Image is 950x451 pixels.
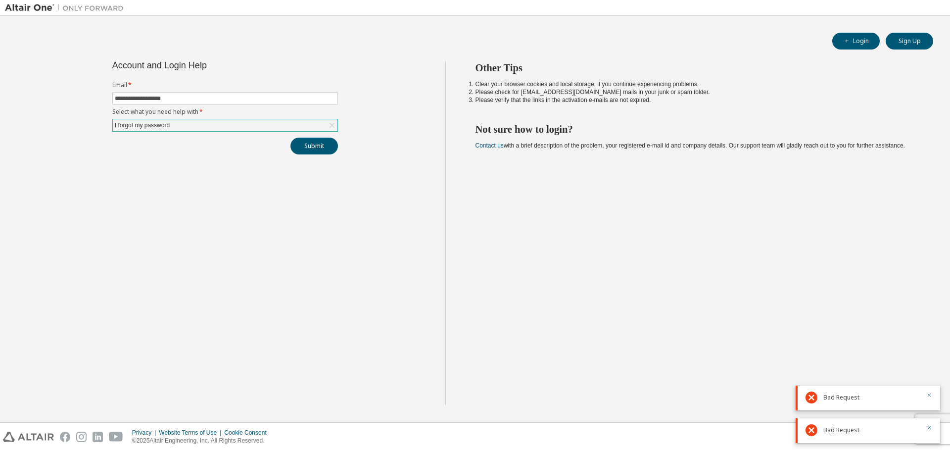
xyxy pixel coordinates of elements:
[112,81,338,89] label: Email
[112,108,338,116] label: Select what you need help with
[112,61,293,69] div: Account and Login Help
[886,33,933,50] button: Sign Up
[132,429,159,437] div: Privacy
[475,142,905,149] span: with a brief description of the problem, your registered e-mail id and company details. Our suppo...
[224,429,272,437] div: Cookie Consent
[475,142,504,149] a: Contact us
[475,123,916,136] h2: Not sure how to login?
[60,432,70,442] img: facebook.svg
[475,96,916,104] li: Please verify that the links in the activation e-mails are not expired.
[159,429,224,437] div: Website Terms of Use
[3,432,54,442] img: altair_logo.svg
[109,432,123,442] img: youtube.svg
[76,432,87,442] img: instagram.svg
[113,119,337,131] div: I forgot my password
[832,33,880,50] button: Login
[132,437,273,445] p: © 2025 Altair Engineering, Inc. All Rights Reserved.
[113,120,171,131] div: I forgot my password
[823,394,859,401] span: Bad Request
[93,432,103,442] img: linkedin.svg
[475,88,916,96] li: Please check for [EMAIL_ADDRESS][DOMAIN_NAME] mails in your junk or spam folder.
[475,80,916,88] li: Clear your browser cookies and local storage, if you continue experiencing problems.
[5,3,129,13] img: Altair One
[290,138,338,154] button: Submit
[475,61,916,74] h2: Other Tips
[823,426,859,434] span: Bad Request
